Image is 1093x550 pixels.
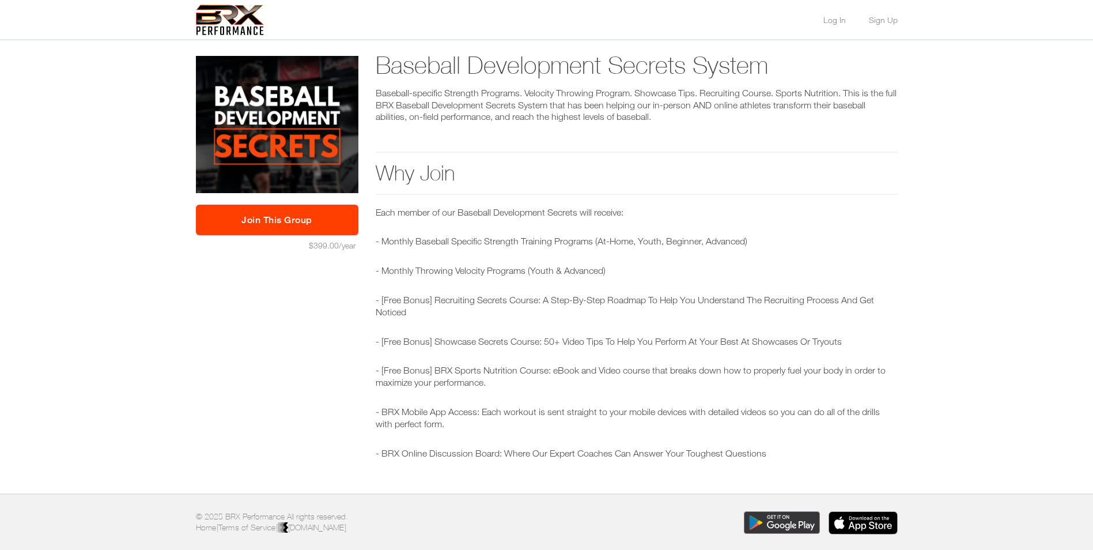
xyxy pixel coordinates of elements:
[196,523,217,532] a: Home
[376,87,898,123] p: Baseball-specific Strength Programs. Velocity Throwing Program. Showcase Tips. Recruiting Course....
[376,235,898,247] p: - Monthly Baseball Specific Strength Training Programs (At-Home, Youth, Beginner, Advanced)
[218,523,276,532] a: Terms of Service
[376,265,898,277] p: - Monthly Throwing Velocity Programs (Youth & Advanced)
[196,5,264,35] img: 6f7da32581c89ca25d665dc3aae533e4f14fe3ef_original.svg
[309,240,355,250] span: $399.00/year
[823,16,846,24] a: Log In
[376,447,898,459] p: - BRX Online Discussion Board: Where Our Expert Coaches Can Answer Your Toughest Questions
[744,511,820,534] img: Download the BRX Performance app for Google Play
[376,336,898,348] p: - [Free Bonus] Showcase Secrets Course: 50+ Video Tips To Help You Perform At Your Best At Showca...
[376,364,898,389] p: - [Free Bonus] BRX Sports Nutrition Course: eBook and Video course that breaks down how to proper...
[196,205,358,235] a: Join This Group
[376,206,898,219] p: Each member of our Baseball Development Secrets will receive:
[376,294,898,318] p: - [Free Bonus] Recruiting Secrets Course: A Step-By-Step Roadmap To Help You Understand The Recru...
[196,511,538,534] p: © 2025 BRX Performance All rights reserved. | |
[278,523,346,532] a: [DOMAIN_NAME]
[376,406,898,430] p: - BRX Mobile App Access: Each workout is sent straight to your mobile devices with detailed video...
[376,152,898,194] h2: Why Join
[869,16,898,24] a: Sign Up
[829,511,898,534] img: Download the BRX Performance app for iOS
[278,522,288,534] img: colorblack-fill
[376,48,808,82] h1: Baseball Development Secrets System
[196,56,358,193] img: ios_large.png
